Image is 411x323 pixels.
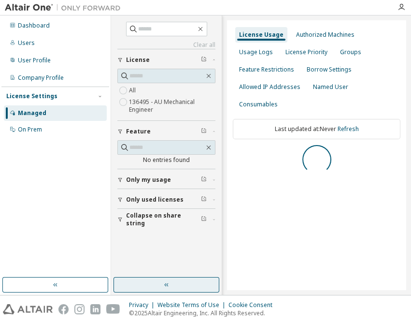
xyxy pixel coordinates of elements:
[129,96,215,116] label: 136495 - AU Mechanical Engineer
[117,49,215,71] button: License
[201,56,207,64] span: Clear filter
[117,156,215,164] div: No entries found
[233,119,400,139] div: Last updated at: Never
[117,169,215,191] button: Only my usage
[157,301,228,309] div: Website Terms of Use
[239,66,294,73] div: Feature Restrictions
[106,304,120,314] img: youtube.svg
[239,83,300,91] div: Allowed IP Addresses
[18,109,46,117] div: Managed
[126,176,171,184] span: Only my usage
[307,66,352,73] div: Borrow Settings
[201,128,207,135] span: Clear filter
[18,39,35,47] div: Users
[18,57,51,64] div: User Profile
[18,74,64,82] div: Company Profile
[129,85,138,96] label: All
[126,56,150,64] span: License
[228,301,278,309] div: Cookie Consent
[340,48,361,56] div: Groups
[129,309,278,317] p: © 2025 Altair Engineering, Inc. All Rights Reserved.
[117,209,215,230] button: Collapse on share string
[129,301,157,309] div: Privacy
[58,304,69,314] img: facebook.svg
[313,83,348,91] div: Named User
[117,41,215,49] a: Clear all
[18,126,42,133] div: On Prem
[201,196,207,204] span: Clear filter
[126,128,151,135] span: Feature
[90,304,100,314] img: linkedin.svg
[126,212,201,227] span: Collapse on share string
[201,216,207,223] span: Clear filter
[239,101,278,108] div: Consumables
[6,92,57,100] div: License Settings
[74,304,85,314] img: instagram.svg
[296,31,354,39] div: Authorized Machines
[3,304,53,314] img: altair_logo.svg
[5,3,126,13] img: Altair One
[18,22,50,29] div: Dashboard
[117,189,215,210] button: Only used licenses
[126,196,184,204] span: Only used licenses
[239,31,283,39] div: License Usage
[239,48,273,56] div: Usage Logs
[338,125,359,133] a: Refresh
[285,48,327,56] div: License Priority
[117,121,215,142] button: Feature
[201,176,207,184] span: Clear filter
